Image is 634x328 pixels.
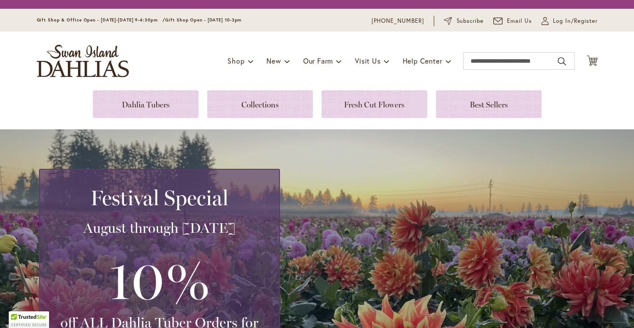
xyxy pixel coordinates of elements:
a: Subscribe [444,17,484,25]
h2: Festival Special [50,185,269,210]
div: TrustedSite Certified [9,311,49,328]
h3: August through [DATE] [50,219,269,237]
span: Help Center [403,56,443,65]
span: Log In/Register [553,17,598,25]
span: Gift Shop Open - [DATE] 10-3pm [165,17,241,23]
a: Email Us [493,17,532,25]
span: Visit Us [355,56,380,65]
span: Gift Shop & Office Open - [DATE]-[DATE] 9-4:30pm / [37,17,166,23]
span: Our Farm [303,56,333,65]
h3: 10% [50,246,269,314]
span: Email Us [507,17,532,25]
span: Subscribe [457,17,484,25]
a: store logo [37,45,129,77]
a: [PHONE_NUMBER] [372,17,425,25]
a: Log In/Register [542,17,598,25]
span: Shop [227,56,244,65]
span: New [266,56,281,65]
